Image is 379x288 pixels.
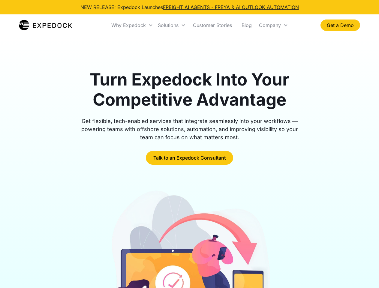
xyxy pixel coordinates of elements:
[109,15,155,35] div: Why Expedock
[19,19,72,31] img: Expedock Logo
[188,15,237,35] a: Customer Stories
[163,4,299,10] a: FREIGHT AI AGENTS - FREYA & AI OUTLOOK AUTOMATION
[158,22,179,28] div: Solutions
[74,70,305,110] h1: Turn Expedock Into Your Competitive Advantage
[155,15,188,35] div: Solutions
[259,22,281,28] div: Company
[146,151,233,165] a: Talk to an Expedock Consultant
[19,19,72,31] a: home
[320,19,360,31] a: Get a Demo
[349,259,379,288] iframe: Chat Widget
[237,15,257,35] a: Blog
[257,15,290,35] div: Company
[80,4,299,11] div: NEW RELEASE: Expedock Launches
[74,117,305,141] div: Get flexible, tech-enabled services that integrate seamlessly into your workflows — powering team...
[111,22,146,28] div: Why Expedock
